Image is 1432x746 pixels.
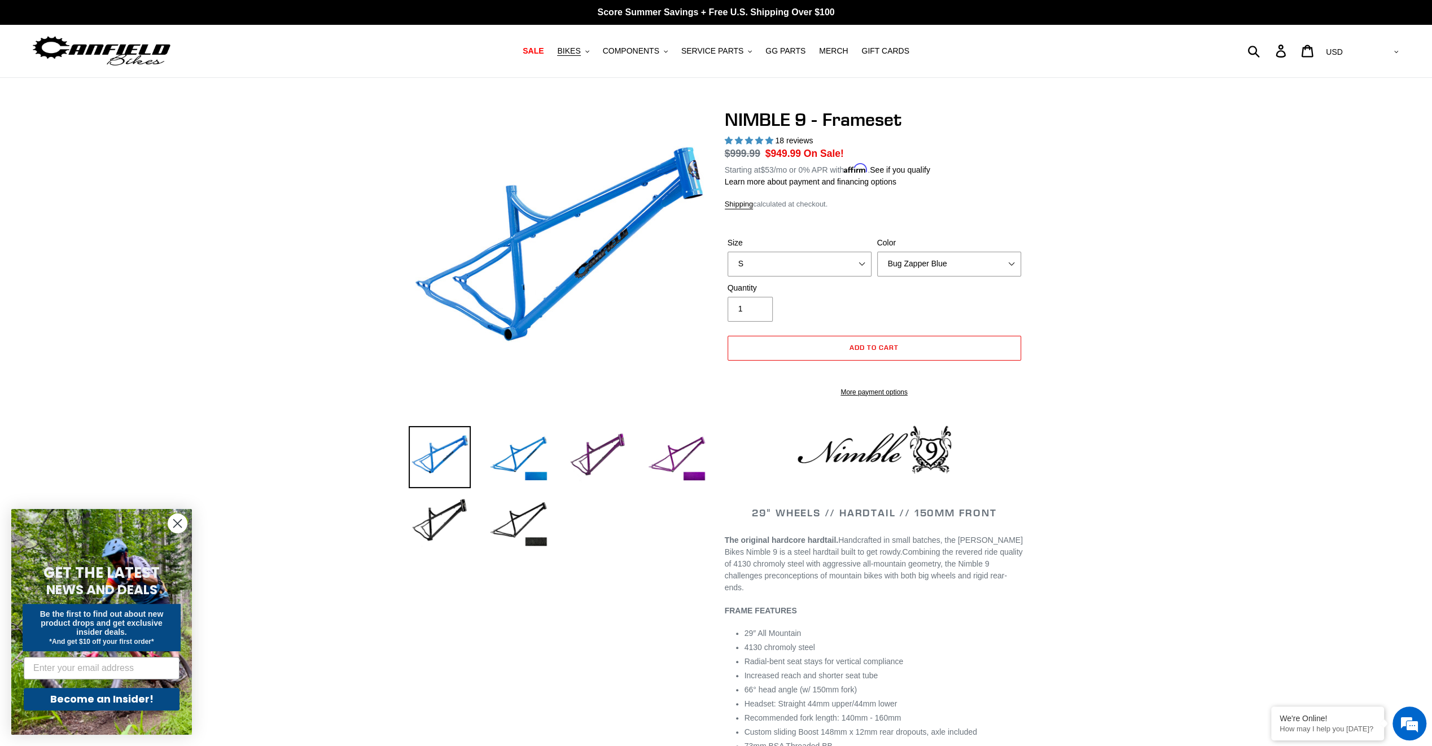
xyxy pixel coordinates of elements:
strong: The original hardcore hardtail. [725,536,838,545]
span: SERVICE PARTS [681,46,743,56]
a: SALE [517,43,549,59]
button: Close dialog [168,514,187,533]
a: Learn more about payment and financing options [725,177,896,186]
h1: NIMBLE 9 - Frameset [725,109,1024,130]
span: COMPONENTS [603,46,659,56]
div: calculated at checkout. [725,199,1024,210]
span: Combining the revered ride quality of 4130 chromoly steel with aggressive all-mountain geometry, ... [725,547,1023,592]
img: Load image into Gallery viewer, NIMBLE 9 - Frameset [409,492,471,554]
button: BIKES [551,43,594,59]
input: Search [1254,38,1282,63]
a: GG PARTS [760,43,811,59]
span: MERCH [819,46,848,56]
a: Shipping [725,200,754,209]
p: Starting at /mo or 0% APR with . [725,161,930,176]
button: COMPONENTS [597,43,673,59]
button: SERVICE PARTS [676,43,757,59]
span: *And get $10 off your first order* [49,638,154,646]
s: $999.99 [725,148,760,159]
a: More payment options [728,387,1021,397]
span: Radial-bent seat stays for vertical compliance [745,657,904,666]
span: GG PARTS [765,46,805,56]
a: See if you qualify - Learn more about Affirm Financing (opens in modal) [870,165,930,174]
span: SALE [523,46,544,56]
label: Quantity [728,282,872,294]
span: Headset: Straight 44mm upper/44mm lower [745,699,897,708]
span: 29″ All Mountain [745,629,802,638]
b: FRAME FEATURES [725,606,797,615]
label: Color [877,237,1021,249]
img: Load image into Gallery viewer, NIMBLE 9 - Frameset [567,426,629,488]
span: Recommended fork length: 140mm - 160mm [745,713,901,722]
button: Become an Insider! [24,688,179,710]
span: GET THE LATEST [43,563,160,583]
span: $53 [760,165,773,174]
p: How may I help you today? [1280,725,1376,733]
span: $949.99 [765,148,801,159]
button: Add to cart [728,336,1021,361]
label: Size [728,237,872,249]
span: 18 reviews [775,136,813,145]
span: Custom sliding Boost 148mm x 12mm rear dropouts, axle included [745,727,977,736]
span: Affirm [844,164,868,173]
span: NEWS AND DEALS [46,581,157,599]
img: Load image into Gallery viewer, NIMBLE 9 - Frameset [409,426,471,488]
span: 4130 chromoly steel [745,643,815,652]
span: GIFT CARDS [861,46,909,56]
span: Be the first to find out about new product drops and get exclusive insider deals. [40,609,164,637]
span: 66° head angle (w/ 150mm fork) [745,685,857,694]
span: On Sale! [804,146,844,161]
span: BIKES [557,46,580,56]
div: We're Online! [1280,714,1376,723]
a: MERCH [813,43,853,59]
span: 29" WHEELS // HARDTAIL // 150MM FRONT [752,506,997,519]
span: Handcrafted in small batches, the [PERSON_NAME] Bikes Nimble 9 is a steel hardtail built to get r... [725,536,1023,556]
img: Load image into Gallery viewer, NIMBLE 9 - Frameset [488,426,550,488]
a: GIFT CARDS [856,43,915,59]
span: Increased reach and shorter seat tube [745,671,878,680]
img: Load image into Gallery viewer, NIMBLE 9 - Frameset [646,426,708,488]
span: Add to cart [849,343,899,352]
img: Load image into Gallery viewer, NIMBLE 9 - Frameset [488,492,550,554]
span: 4.89 stars [725,136,776,145]
input: Enter your email address [24,657,179,679]
img: Canfield Bikes [31,33,172,69]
